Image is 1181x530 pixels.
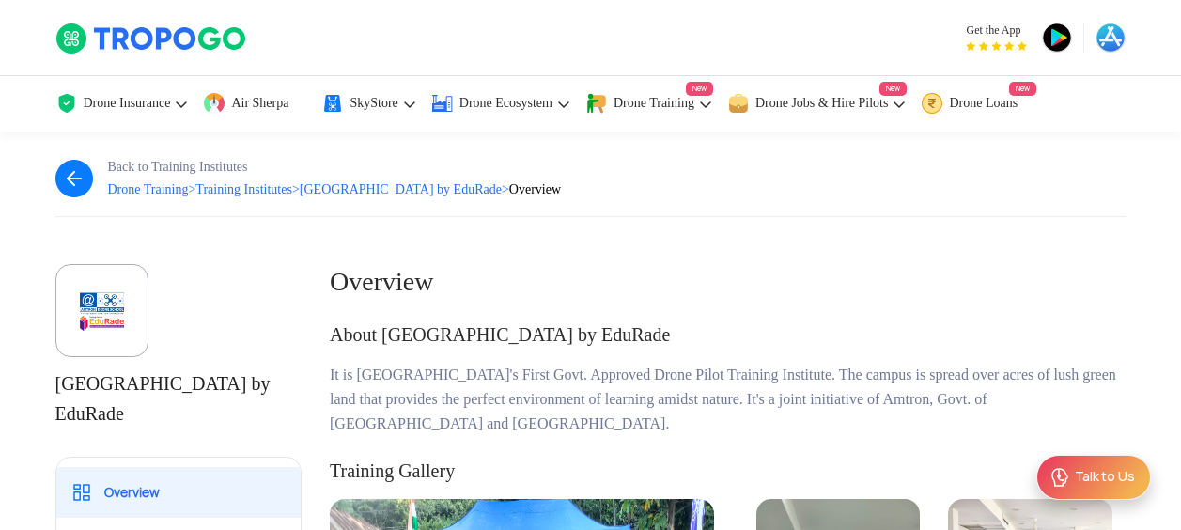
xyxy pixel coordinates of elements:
[949,96,1018,111] span: Drone Loans
[55,76,190,132] a: Drone Insurance
[321,76,416,132] a: SkyStore
[1075,468,1135,487] div: Talk to Us
[330,363,1127,436] div: It is [GEOGRAPHIC_DATA]'s First Govt. Approved Drone Pilot Training Institute. The campus is spre...
[300,182,509,196] span: [GEOGRAPHIC_DATA] by EduRade
[292,182,300,196] span: >
[686,82,713,96] span: New
[71,280,132,341] img: WHATSAPP%20BUSINESS%20LOGO.jpg
[231,96,288,111] span: Air Sherpa
[330,264,1127,300] div: Overview
[1042,23,1072,53] img: ic_playstore.png
[1049,466,1071,489] img: ic_Support.svg
[879,82,907,96] span: New
[459,96,552,111] span: Drone Ecosystem
[84,96,171,111] span: Drone Insurance
[966,41,1027,51] img: App Raking
[108,160,562,175] div: Back to Training Institutes
[966,23,1027,38] span: Get the App
[195,182,299,196] span: Training Institutes
[614,96,694,111] span: Drone Training
[108,182,196,196] span: Drone Training
[55,23,248,55] img: TropoGo Logo
[188,182,195,196] span: >
[585,76,713,132] a: Drone TrainingNew
[56,467,302,518] a: Overview
[350,96,397,111] span: SkyStore
[431,76,571,132] a: Drone Ecosystem
[727,76,908,132] a: Drone Jobs & Hire PilotsNew
[203,76,307,132] a: Air Sherpa
[509,182,561,196] span: Overview
[55,368,303,429] h1: [GEOGRAPHIC_DATA] by EduRade
[1096,23,1126,53] img: ic_appstore.png
[330,459,1127,484] div: Training Gallery
[921,76,1036,132] a: Drone LoansNew
[1009,82,1036,96] span: New
[755,96,889,111] span: Drone Jobs & Hire Pilots
[330,322,1127,348] div: About [GEOGRAPHIC_DATA] by EduRade
[502,182,509,196] span: >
